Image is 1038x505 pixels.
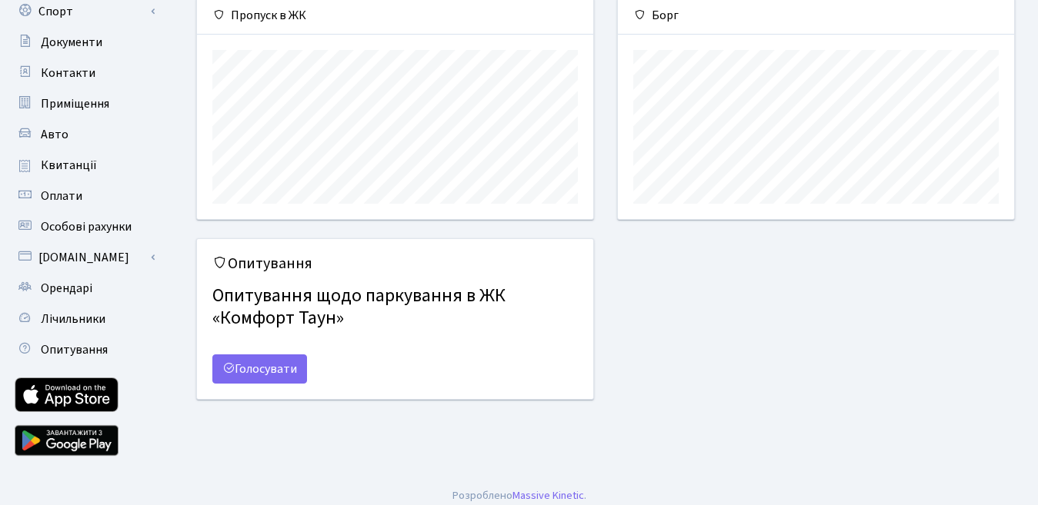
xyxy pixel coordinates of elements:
a: Massive Kinetic [512,487,584,503]
span: Лічильники [41,311,105,327]
a: Голосувати [212,354,307,384]
a: Приміщення [8,88,162,119]
span: Документи [41,34,102,51]
span: Авто [41,126,68,143]
a: Документи [8,27,162,58]
span: Приміщення [41,95,109,112]
div: . [452,487,586,504]
span: Особові рахунки [41,218,132,235]
a: [DOMAIN_NAME] [8,242,162,273]
a: Квитанції [8,150,162,181]
span: Оплати [41,188,82,204]
h5: Опитування [212,254,578,273]
a: Лічильники [8,304,162,334]
span: Опитування [41,341,108,358]
a: Особові рахунки [8,211,162,242]
span: Контакти [41,65,95,81]
a: Розроблено [452,487,512,503]
h4: Опитування щодо паркування в ЖК «Комфорт Таун» [212,279,578,336]
a: Контакти [8,58,162,88]
a: Авто [8,119,162,150]
span: Орендарі [41,280,92,297]
a: Орендарі [8,273,162,304]
a: Оплати [8,181,162,211]
span: Квитанції [41,157,97,174]
a: Опитування [8,334,162,365]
